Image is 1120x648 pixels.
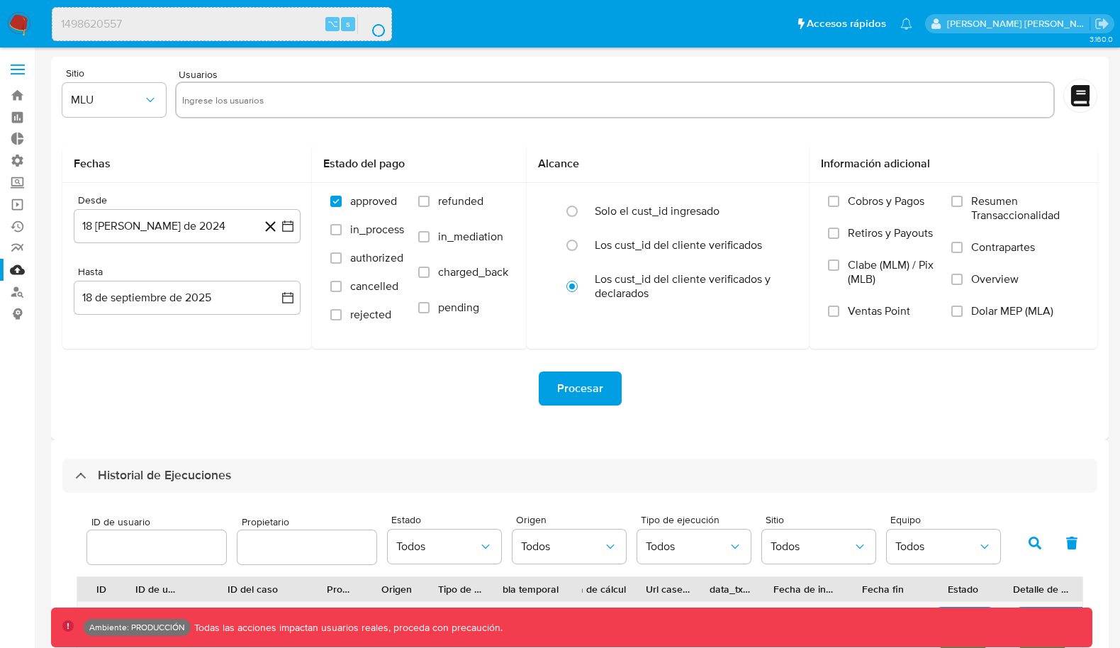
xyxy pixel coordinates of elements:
span: Accesos rápidos [807,16,886,31]
a: Notificaciones [900,18,912,30]
span: ⌥ [327,17,338,30]
span: s [346,17,350,30]
p: Ambiente: PRODUCCIÓN [89,625,185,630]
a: Salir [1094,16,1109,31]
p: Todas las acciones impactan usuarios reales, proceda con precaución. [191,621,503,635]
p: mauro.ibarra@mercadolibre.com [947,17,1090,30]
input: Buscar usuario o caso... [52,15,391,33]
button: search-icon [357,14,386,34]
